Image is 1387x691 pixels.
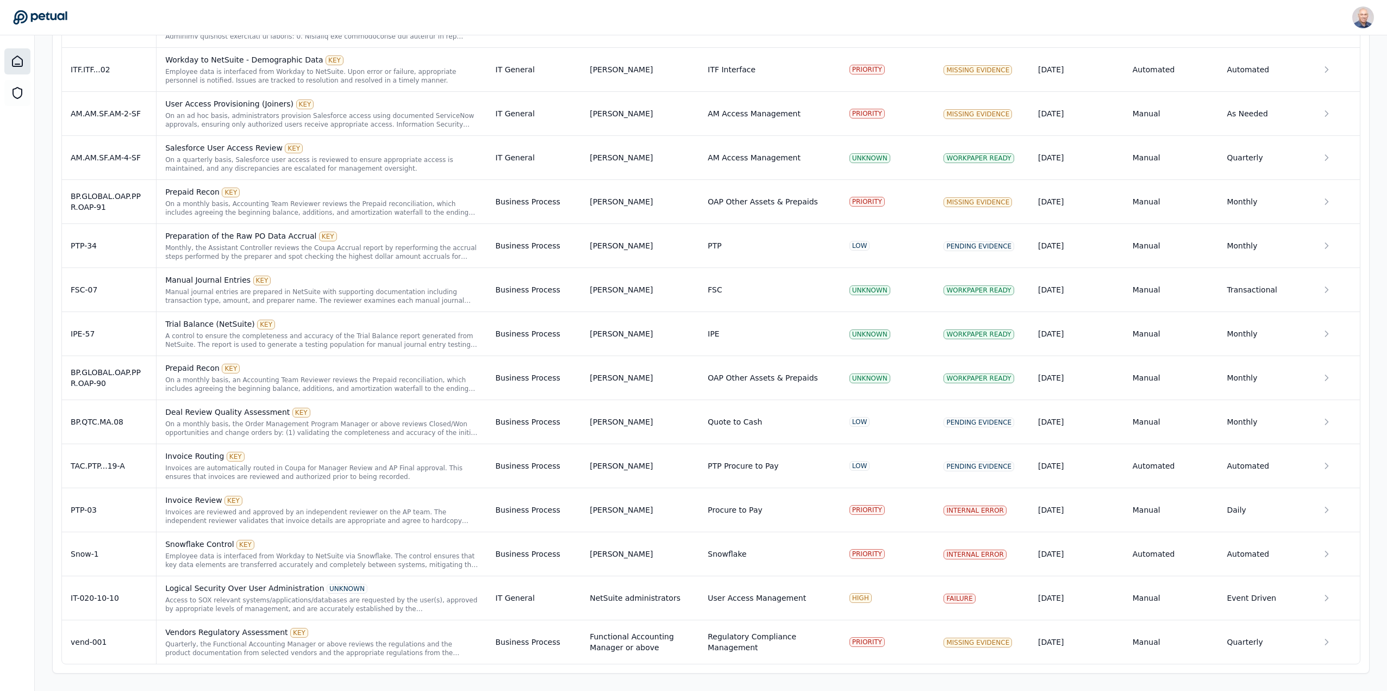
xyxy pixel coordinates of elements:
td: Manual [1124,180,1219,224]
div: PRIORITY [849,109,885,119]
div: PTP Procure to Pay [708,460,778,471]
div: Salesforce User Access Review [165,142,478,153]
div: PRIORITY [849,197,885,207]
div: Workpaper Ready [944,153,1014,163]
div: Quote to Cash [708,416,762,427]
div: Monthly, the Assistant Controller reviews the Coupa Accrual report by reperforming the accrual st... [165,244,478,261]
div: Vendors Regulatory Assessment [165,627,478,638]
div: UNKNOWN [849,373,890,383]
div: TAC.PTP...19-A [71,460,147,471]
div: [DATE] [1038,64,1115,75]
td: As Needed [1218,92,1313,136]
div: Employee data is interfaced from Workday to NetSuite via Snowflake. The control ensures that key ... [165,552,478,569]
td: Manual [1124,400,1219,444]
td: Manual [1124,312,1219,356]
td: Monthly [1218,224,1313,268]
div: Missing Evidence [944,109,1012,119]
div: KEY [285,144,303,153]
td: Business Process [487,224,582,268]
div: KEY [236,540,254,550]
div: BP.GLOBAL.OAP.PPR.OAP-91 [71,191,147,213]
div: Snowflake Control [165,539,478,550]
div: Pending Evidence [944,418,1014,427]
td: Business Process [487,444,582,488]
div: Missing Evidence [944,638,1012,648]
div: LOW [849,417,870,427]
div: OAP Other Assets & Prepaids [708,372,818,383]
td: Automated [1124,444,1219,488]
td: Monthly [1218,356,1313,400]
td: Manual [1124,620,1219,664]
div: [DATE] [1038,372,1115,383]
td: Daily [1218,488,1313,532]
div: Functional Accounting Manager or above [590,631,690,653]
div: [DATE] [1038,328,1115,339]
div: FSC-07 [71,284,147,295]
div: KEY [319,232,337,241]
div: IT-020-10-10 [71,593,147,603]
div: [DATE] [1038,416,1115,427]
div: PRIORITY [849,65,885,74]
div: Manual Journal Entries [165,275,478,285]
td: Business Process [487,488,582,532]
div: On a monthly basis, an Accounting Team Reviewer reviews the Prepaid reconciliation, which include... [165,376,478,393]
div: User Access Provisioning (Joiners) [165,98,478,109]
td: Monthly [1218,400,1313,444]
div: LOW [849,461,870,471]
td: Business Process [487,532,582,576]
td: Quarterly [1218,620,1313,664]
td: Automated [1218,48,1313,92]
div: [DATE] [1038,196,1115,207]
td: Event Driven [1218,576,1313,620]
div: BP.GLOBAL.OAP.PPR.OAP-90 [71,367,147,389]
div: Deal Review Quality Assessment [165,407,478,418]
div: Snow-1 [71,549,147,559]
div: IPE-57 [71,328,147,339]
div: IPE [708,328,719,339]
div: AM.AM.SF.AM-2-SF [71,108,147,119]
td: Business Process [487,620,582,664]
td: Manual [1124,136,1219,180]
td: Automated [1124,48,1219,92]
div: [PERSON_NAME] [590,549,653,559]
div: FSC [708,284,722,295]
div: [DATE] [1038,549,1115,559]
div: UNKNOWN [327,584,367,594]
div: Snowflake [708,549,746,559]
td: Business Process [487,356,582,400]
div: PRIORITY [849,637,885,647]
div: Logical Security Over User Administration [165,583,478,594]
div: KEY [222,364,240,373]
div: KEY [224,496,242,506]
td: Business Process [487,312,582,356]
div: Workday to NetSuite - Demographic Data [165,54,478,65]
div: PTP-03 [71,505,147,515]
div: vend-001 [71,637,147,648]
div: Quarterly, the Functional Accounting Manager or above reviews the regulations and the product doc... [165,640,478,657]
div: UNKNOWN [849,329,890,339]
div: Employee data is interfaced from Workday to NetSuite. Upon error or failure, appropriate personne... [165,67,478,85]
a: Go to Dashboard [13,10,67,25]
td: Manual [1124,268,1219,312]
div: Workpaper Ready [944,373,1014,383]
td: Business Process [487,400,582,444]
div: [DATE] [1038,593,1115,603]
div: Regulatory Compliance Management [708,631,832,653]
div: [DATE] [1038,460,1115,471]
div: [PERSON_NAME] [590,328,653,339]
td: Manual [1124,224,1219,268]
div: [PERSON_NAME] [590,284,653,295]
div: [PERSON_NAME] [590,372,653,383]
div: KEY [253,276,271,285]
div: [PERSON_NAME] [590,416,653,427]
div: KEY [296,99,314,109]
div: KEY [257,320,275,329]
div: [DATE] [1038,505,1115,515]
div: [PERSON_NAME] [590,505,653,515]
td: Manual [1124,576,1219,620]
td: Manual [1124,92,1219,136]
div: On a quarterly basis, Salesforce user access is reviewed to ensure appropriate access is maintain... [165,155,478,173]
td: Monthly [1218,312,1313,356]
div: PRIORITY [849,549,885,559]
div: OAP Other Assets & Prepaids [708,196,818,207]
